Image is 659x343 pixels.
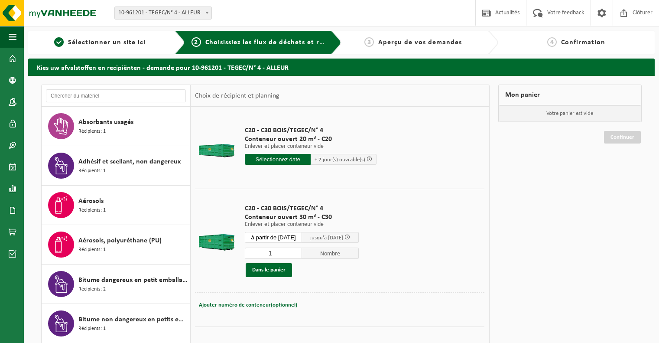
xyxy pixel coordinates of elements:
[78,235,162,246] span: Aérosols, polyuréthane (PU)
[499,105,642,122] p: Votre panier est vide
[198,299,298,311] button: Ajouter numéro de conteneur(optionnel)
[115,7,211,19] span: 10-961201 - TEGEC/N° 4 - ALLEUR
[114,7,212,20] span: 10-961201 - TEGEC/N° 4 - ALLEUR
[245,144,377,150] p: Enlever et placer conteneur vide
[245,126,377,135] span: C20 - C30 BOIS/TEGEC/N° 4
[245,204,359,213] span: C20 - C30 BOIS/TEGEC/N° 4
[246,263,292,277] button: Dans le panier
[378,39,462,46] span: Aperçu de vos demandes
[245,232,302,243] input: Sélectionnez date
[42,265,190,304] button: Bitume dangereux en petit emballage Récipients: 2
[42,146,190,186] button: Adhésif et scellant, non dangereux Récipients: 1
[604,131,641,144] a: Continuer
[78,167,106,175] span: Récipients: 1
[42,225,190,265] button: Aérosols, polyuréthane (PU) Récipients: 1
[245,135,377,144] span: Conteneur ouvert 20 m³ - C20
[78,246,106,254] span: Récipients: 1
[245,154,311,165] input: Sélectionnez date
[310,235,343,241] span: jusqu'à [DATE]
[205,39,350,46] span: Choisissiez les flux de déchets et récipients
[78,285,106,294] span: Récipients: 2
[42,107,190,146] button: Absorbants usagés Récipients: 1
[78,127,106,136] span: Récipients: 1
[78,157,181,167] span: Adhésif et scellant, non dangereux
[245,222,359,228] p: Enlever et placer conteneur vide
[42,186,190,225] button: Aérosols Récipients: 1
[4,324,145,343] iframe: chat widget
[547,37,557,47] span: 4
[78,196,104,206] span: Aérosols
[32,37,168,48] a: 1Sélectionner un site ici
[498,85,642,105] div: Mon panier
[28,59,655,75] h2: Kies uw afvalstoffen en recipiënten - demande pour 10-961201 - TEGEC/N° 4 - ALLEUR
[561,39,605,46] span: Confirmation
[46,89,186,102] input: Chercher du matériel
[78,314,188,325] span: Bitume non dangereux en petits emballages
[199,302,297,308] span: Ajouter numéro de conteneur(optionnel)
[78,206,106,215] span: Récipients: 1
[302,248,359,259] span: Nombre
[191,85,284,107] div: Choix de récipient et planning
[78,275,188,285] span: Bitume dangereux en petit emballage
[315,157,365,163] span: + 2 jour(s) ouvrable(s)
[54,37,64,47] span: 1
[78,117,133,127] span: Absorbants usagés
[68,39,146,46] span: Sélectionner un site ici
[364,37,374,47] span: 3
[192,37,201,47] span: 2
[245,213,359,222] span: Conteneur ouvert 30 m³ - C30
